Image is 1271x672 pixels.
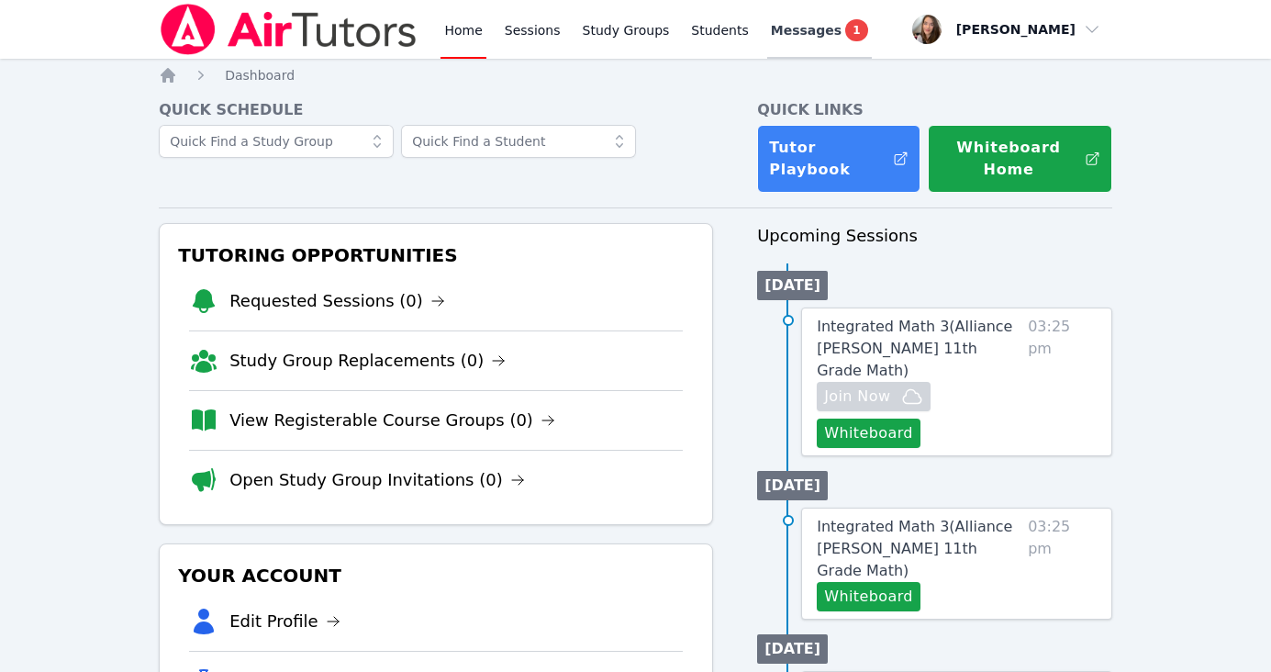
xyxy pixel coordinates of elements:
[817,582,920,611] button: Whiteboard
[159,4,418,55] img: Air Tutors
[817,382,931,411] button: Join Now
[757,99,1112,121] h4: Quick Links
[824,386,890,408] span: Join Now
[817,318,1012,379] span: Integrated Math 3 ( Alliance [PERSON_NAME] 11th Grade Math )
[229,348,506,374] a: Study Group Replacements (0)
[757,634,828,664] li: [DATE]
[1028,516,1097,611] span: 03:25 pm
[757,223,1112,249] h3: Upcoming Sessions
[757,125,920,193] a: Tutor Playbook
[159,66,1112,84] nav: Breadcrumb
[757,271,828,300] li: [DATE]
[174,559,697,592] h3: Your Account
[229,467,525,493] a: Open Study Group Invitations (0)
[229,408,555,433] a: View Registerable Course Groups (0)
[845,19,867,41] span: 1
[771,21,842,39] span: Messages
[817,419,920,448] button: Whiteboard
[225,66,295,84] a: Dashboard
[401,125,636,158] input: Quick Find a Student
[229,288,445,314] a: Requested Sessions (0)
[229,609,340,634] a: Edit Profile
[1028,316,1097,448] span: 03:25 pm
[159,125,394,158] input: Quick Find a Study Group
[174,239,697,272] h3: Tutoring Opportunities
[817,516,1020,582] a: Integrated Math 3(Alliance [PERSON_NAME] 11th Grade Math)
[225,68,295,83] span: Dashboard
[159,99,713,121] h4: Quick Schedule
[817,316,1020,382] a: Integrated Math 3(Alliance [PERSON_NAME] 11th Grade Math)
[757,471,828,500] li: [DATE]
[928,125,1112,193] button: Whiteboard Home
[817,518,1012,579] span: Integrated Math 3 ( Alliance [PERSON_NAME] 11th Grade Math )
